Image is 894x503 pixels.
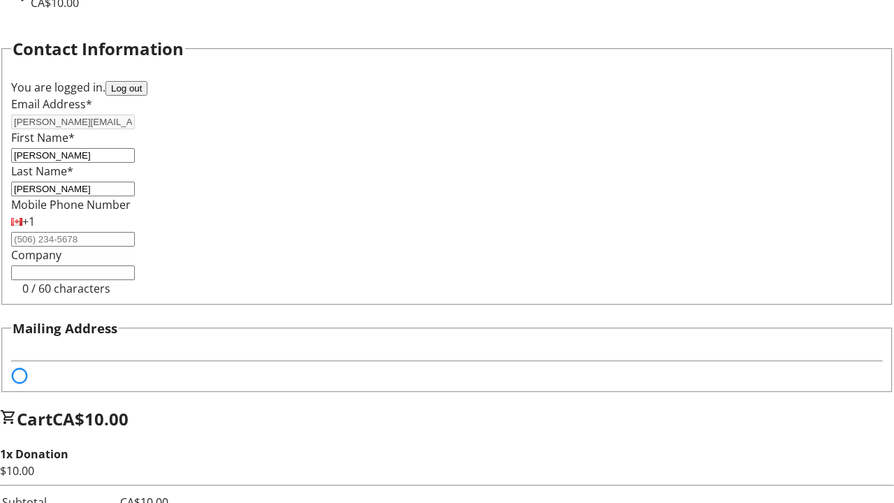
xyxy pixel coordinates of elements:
label: Company [11,247,61,263]
label: Email Address* [11,96,92,112]
input: (506) 234-5678 [11,232,135,247]
h2: Contact Information [13,36,184,61]
span: CA$10.00 [52,407,129,430]
h3: Mailing Address [13,319,117,338]
span: Cart [17,407,52,430]
tr-character-limit: 0 / 60 characters [22,281,110,296]
label: Last Name* [11,163,73,179]
label: First Name* [11,130,75,145]
div: You are logged in. [11,79,883,96]
label: Mobile Phone Number [11,197,131,212]
button: Log out [105,81,147,96]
